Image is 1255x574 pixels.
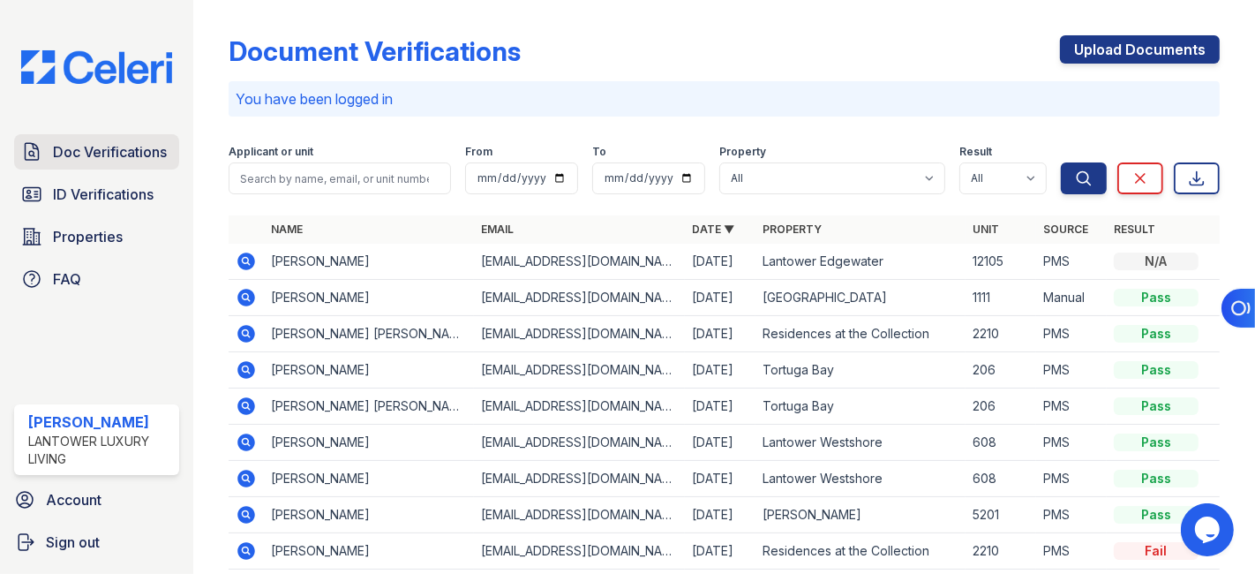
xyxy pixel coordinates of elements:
td: [PERSON_NAME] [264,497,474,533]
div: [PERSON_NAME] [28,412,172,433]
td: 1111 [966,280,1036,316]
a: Property [763,223,822,236]
td: Residences at the Collection [755,316,966,352]
td: [DATE] [685,352,755,389]
td: Residences at the Collection [755,533,966,570]
td: PMS [1036,316,1107,352]
td: [DATE] [685,389,755,425]
td: [EMAIL_ADDRESS][DOMAIN_NAME] [474,497,684,533]
td: 5201 [966,497,1036,533]
iframe: chat widget [1181,503,1237,556]
td: [DATE] [685,533,755,570]
td: [PERSON_NAME] [PERSON_NAME] [264,316,474,352]
span: Sign out [46,532,100,553]
td: [EMAIL_ADDRESS][DOMAIN_NAME] [474,280,684,316]
td: 2210 [966,316,1036,352]
td: [EMAIL_ADDRESS][DOMAIN_NAME] [474,316,684,352]
td: [EMAIL_ADDRESS][DOMAIN_NAME] [474,425,684,461]
div: Pass [1114,325,1199,343]
td: [EMAIL_ADDRESS][DOMAIN_NAME] [474,461,684,497]
td: 608 [966,425,1036,461]
td: [EMAIL_ADDRESS][DOMAIN_NAME] [474,244,684,280]
td: 2210 [966,533,1036,570]
td: 608 [966,461,1036,497]
span: FAQ [53,268,81,290]
input: Search by name, email, or unit number [229,162,451,194]
a: Doc Verifications [14,134,179,170]
td: PMS [1036,389,1107,425]
label: Applicant or unit [229,145,313,159]
div: Pass [1114,397,1199,415]
td: PMS [1036,533,1107,570]
div: Pass [1114,470,1199,487]
a: Date ▼ [692,223,734,236]
a: Email [481,223,514,236]
td: PMS [1036,425,1107,461]
td: [DATE] [685,244,755,280]
label: Result [959,145,992,159]
div: N/A [1114,253,1199,270]
a: Source [1043,223,1088,236]
a: Unit [973,223,999,236]
label: From [465,145,492,159]
td: PMS [1036,497,1107,533]
span: Account [46,489,101,510]
td: Manual [1036,280,1107,316]
span: Properties [53,226,123,247]
img: CE_Logo_Blue-a8612792a0a2168367f1c8372b55b34899dd931a85d93a1a3d3e32e68fde9ad4.png [7,50,186,84]
a: Sign out [7,525,186,560]
a: ID Verifications [14,177,179,212]
a: FAQ [14,261,179,297]
td: Lantower Westshore [755,425,966,461]
td: [DATE] [685,316,755,352]
span: ID Verifications [53,184,154,205]
div: Pass [1114,361,1199,379]
label: Property [719,145,766,159]
td: [PERSON_NAME] [755,497,966,533]
td: [DATE] [685,497,755,533]
p: You have been logged in [236,88,1213,110]
label: To [592,145,606,159]
td: [DATE] [685,461,755,497]
div: Pass [1114,434,1199,451]
td: [PERSON_NAME] [264,425,474,461]
a: Account [7,482,186,517]
td: 206 [966,352,1036,389]
td: [PERSON_NAME] [264,533,474,570]
a: Result [1114,223,1155,236]
a: Name [271,223,303,236]
td: Tortuga Bay [755,389,966,425]
div: Lantower Luxury Living [28,433,172,468]
td: [PERSON_NAME] [264,461,474,497]
td: [PERSON_NAME] [PERSON_NAME] [264,389,474,425]
div: Pass [1114,506,1199,524]
td: PMS [1036,352,1107,389]
td: PMS [1036,461,1107,497]
div: Fail [1114,542,1199,560]
td: [GEOGRAPHIC_DATA] [755,280,966,316]
div: Pass [1114,289,1199,306]
div: Document Verifications [229,35,521,67]
td: 206 [966,389,1036,425]
td: [DATE] [685,425,755,461]
td: PMS [1036,244,1107,280]
td: Lantower Edgewater [755,244,966,280]
td: Lantower Westshore [755,461,966,497]
td: Tortuga Bay [755,352,966,389]
td: [DATE] [685,280,755,316]
td: [PERSON_NAME] [264,280,474,316]
td: 12105 [966,244,1036,280]
td: [EMAIL_ADDRESS][DOMAIN_NAME] [474,352,684,389]
a: Properties [14,219,179,254]
td: [EMAIL_ADDRESS][DOMAIN_NAME] [474,533,684,570]
td: [PERSON_NAME] [264,244,474,280]
a: Upload Documents [1060,35,1220,64]
td: [EMAIL_ADDRESS][DOMAIN_NAME] [474,389,684,425]
span: Doc Verifications [53,141,167,162]
td: [PERSON_NAME] [264,352,474,389]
